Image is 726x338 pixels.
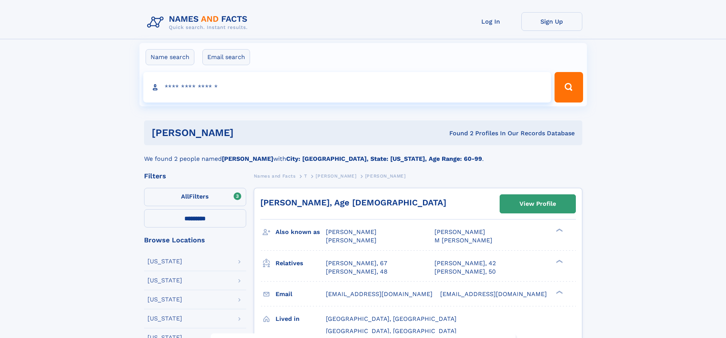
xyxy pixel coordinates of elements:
[521,12,582,31] a: Sign Up
[276,312,326,325] h3: Lived in
[144,12,254,33] img: Logo Names and Facts
[147,316,182,322] div: [US_STATE]
[147,296,182,303] div: [US_STATE]
[143,72,551,103] input: search input
[144,237,246,243] div: Browse Locations
[276,257,326,270] h3: Relatives
[326,237,377,244] span: [PERSON_NAME]
[440,290,547,298] span: [EMAIL_ADDRESS][DOMAIN_NAME]
[326,290,433,298] span: [EMAIL_ADDRESS][DOMAIN_NAME]
[555,72,583,103] button: Search Button
[144,145,582,163] div: We found 2 people named with .
[326,259,387,268] a: [PERSON_NAME], 67
[276,226,326,239] h3: Also known as
[286,155,482,162] b: City: [GEOGRAPHIC_DATA], State: [US_STATE], Age Range: 60-99
[434,237,492,244] span: M [PERSON_NAME]
[434,259,496,268] a: [PERSON_NAME], 42
[276,288,326,301] h3: Email
[254,171,296,181] a: Names and Facts
[434,228,485,235] span: [PERSON_NAME]
[326,268,388,276] a: [PERSON_NAME], 48
[326,228,377,235] span: [PERSON_NAME]
[144,188,246,206] label: Filters
[146,49,194,65] label: Name search
[147,258,182,264] div: [US_STATE]
[260,198,446,207] a: [PERSON_NAME], Age [DEMOGRAPHIC_DATA]
[365,173,406,179] span: [PERSON_NAME]
[222,155,273,162] b: [PERSON_NAME]
[554,290,563,295] div: ❯
[202,49,250,65] label: Email search
[316,173,356,179] span: [PERSON_NAME]
[500,195,575,213] a: View Profile
[460,12,521,31] a: Log In
[181,193,189,200] span: All
[326,315,457,322] span: [GEOGRAPHIC_DATA], [GEOGRAPHIC_DATA]
[147,277,182,284] div: [US_STATE]
[326,327,457,335] span: [GEOGRAPHIC_DATA], [GEOGRAPHIC_DATA]
[341,129,575,138] div: Found 2 Profiles In Our Records Database
[304,173,307,179] span: T
[519,195,556,213] div: View Profile
[144,173,246,179] div: Filters
[554,259,563,264] div: ❯
[316,171,356,181] a: [PERSON_NAME]
[554,228,563,233] div: ❯
[152,128,341,138] h1: [PERSON_NAME]
[304,171,307,181] a: T
[434,268,496,276] a: [PERSON_NAME], 50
